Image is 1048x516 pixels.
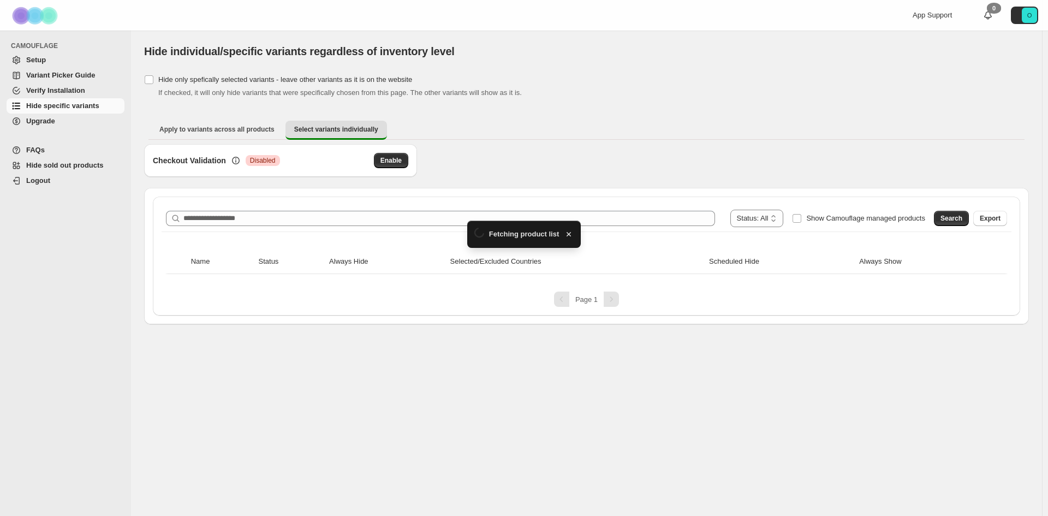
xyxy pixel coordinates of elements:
span: Logout [26,176,50,185]
span: Select variants individually [294,125,378,134]
span: Verify Installation [26,86,85,94]
div: 0 [987,3,1001,14]
th: Name [188,250,255,274]
button: Search [934,211,969,226]
span: Fetching product list [489,229,559,240]
a: Hide specific variants [7,98,124,114]
span: Disabled [250,156,276,165]
text: O [1027,12,1032,19]
span: Setup [26,56,46,64]
button: Avatar with initials O [1011,7,1038,24]
a: Hide sold out products [7,158,124,173]
img: Camouflage [9,1,63,31]
span: Hide sold out products [26,161,104,169]
span: Page 1 [575,295,598,304]
span: Hide only spefically selected variants - leave other variants as it is on the website [158,75,412,84]
h3: Checkout Validation [153,155,226,166]
a: FAQs [7,143,124,158]
a: Variant Picker Guide [7,68,124,83]
span: Apply to variants across all products [159,125,275,134]
a: Upgrade [7,114,124,129]
th: Always Show [856,250,985,274]
span: Avatar with initials O [1022,8,1037,23]
span: Export [980,214,1001,223]
th: Always Hide [326,250,447,274]
a: 0 [982,10,993,21]
div: Select variants individually [144,144,1029,324]
a: Setup [7,52,124,68]
button: Enable [374,153,408,168]
th: Selected/Excluded Countries [447,250,706,274]
span: Hide individual/specific variants regardless of inventory level [144,45,455,57]
span: Search [940,214,962,223]
span: CAMOUFLAGE [11,41,126,50]
span: Enable [380,156,402,165]
span: App Support [913,11,952,19]
span: FAQs [26,146,45,154]
span: If checked, it will only hide variants that were specifically chosen from this page. The other va... [158,88,522,97]
span: Variant Picker Guide [26,71,95,79]
button: Apply to variants across all products [151,121,283,138]
span: Show Camouflage managed products [806,214,925,222]
button: Export [973,211,1007,226]
span: Hide specific variants [26,102,99,110]
th: Status [255,250,326,274]
nav: Pagination [162,292,1011,307]
a: Logout [7,173,124,188]
button: Select variants individually [285,121,387,140]
span: Upgrade [26,117,55,125]
th: Scheduled Hide [706,250,856,274]
a: Verify Installation [7,83,124,98]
